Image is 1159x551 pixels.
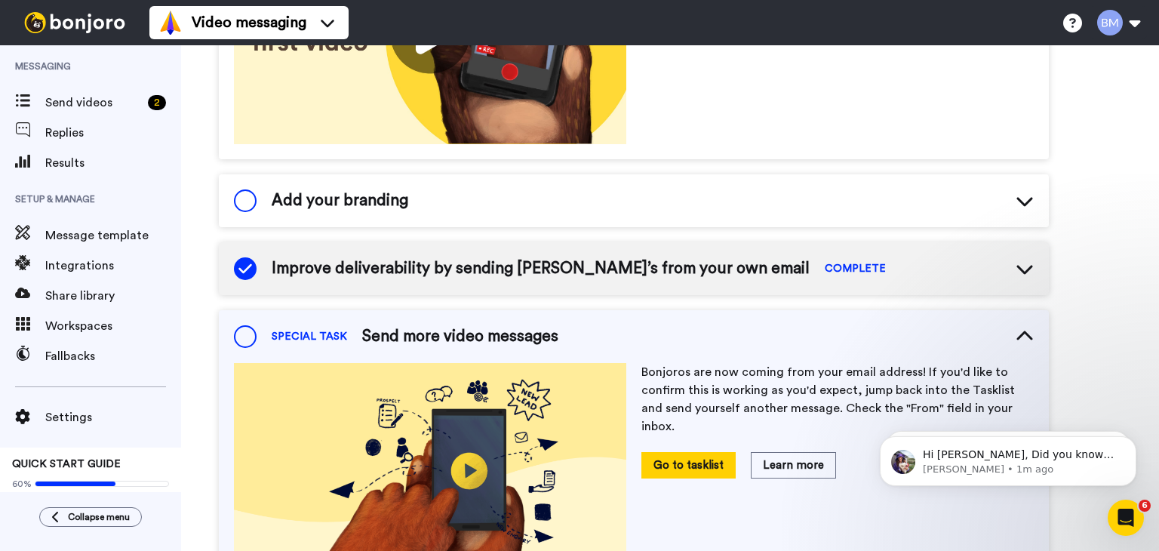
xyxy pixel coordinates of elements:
[45,287,181,305] span: Share library
[45,257,181,275] span: Integrations
[45,154,181,172] span: Results
[641,452,736,479] button: Go to tasklist
[857,405,1159,510] iframe: Intercom notifications message
[45,347,181,365] span: Fallbacks
[45,94,142,112] span: Send videos
[272,329,347,344] span: SPECIAL TASK
[272,257,810,280] span: Improve deliverability by sending [PERSON_NAME]’s from your own email
[66,58,260,72] p: Message from Amy, sent 1m ago
[45,408,181,426] span: Settings
[192,12,306,33] span: Video messaging
[66,44,260,326] span: Hi [PERSON_NAME], Did you know that your Bonjoro subscription includes a free HD video and screen...
[45,226,181,245] span: Message template
[272,189,408,212] span: Add your branding
[362,325,558,348] span: Send more video messages
[39,507,142,527] button: Collapse menu
[641,363,1034,436] p: Bonjoros are now coming from your email address! If you'd like to confirm this is working as you'...
[12,478,32,490] span: 60%
[148,95,166,110] div: 2
[1139,500,1151,512] span: 6
[18,12,131,33] img: bj-logo-header-white.svg
[12,459,121,469] span: QUICK START GUIDE
[45,317,181,335] span: Workspaces
[68,511,130,523] span: Collapse menu
[751,452,836,479] button: Learn more
[158,11,183,35] img: vm-color.svg
[45,124,181,142] span: Replies
[825,261,886,276] span: COMPLETE
[1108,500,1144,536] iframe: Intercom live chat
